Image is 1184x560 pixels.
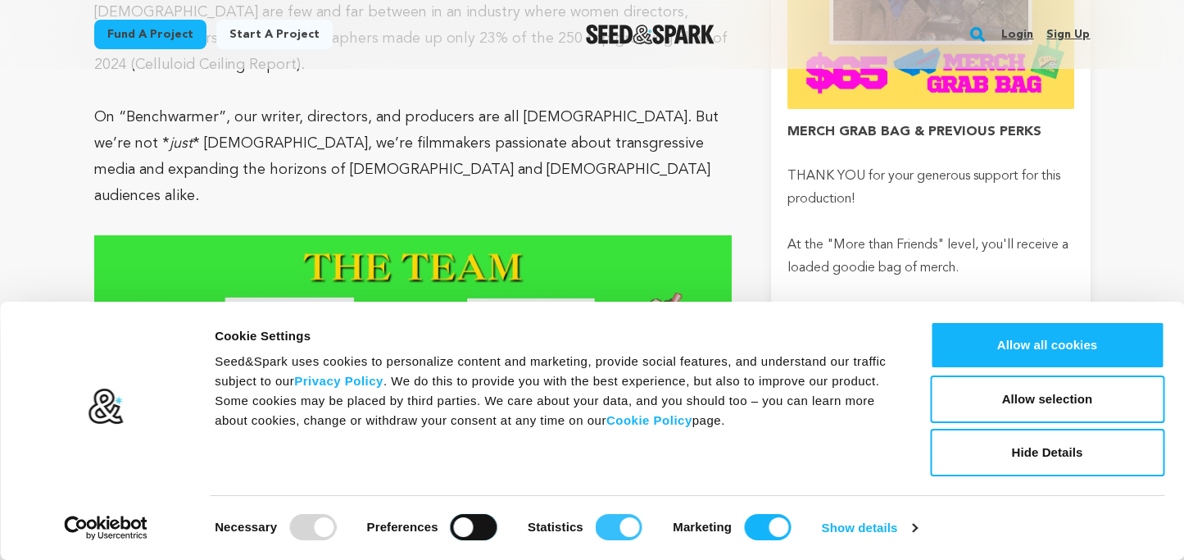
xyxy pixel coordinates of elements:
[215,326,893,346] div: Cookie Settings
[787,234,1073,280] p: At the "More than Friends" level, you'll receive a loaded goodie bag of merch.
[528,520,583,534] strong: Statistics
[1046,21,1090,48] a: Sign up
[215,520,277,534] strong: Necessary
[930,376,1164,423] button: Allow selection
[94,110,719,151] span: On “Benchwarmer”, our writer, directors, and producers are all [DEMOGRAPHIC_DATA]. But we’re not *
[367,520,438,534] strong: Preferences
[94,20,206,49] a: Fund a project
[34,516,178,540] a: Usercentrics Cookiebot - opens in a new window
[94,136,710,203] span: * [DEMOGRAPHIC_DATA], we’re filmmakers passionate about transgressive media and expanding the hor...
[673,520,732,534] strong: Marketing
[294,374,383,388] a: Privacy Policy
[214,508,215,508] legend: Consent Selection
[930,321,1164,369] button: Allow all cookies
[787,165,1073,211] p: THANK YOU for your generous support for this production!
[216,20,333,49] a: Start a project
[170,136,193,151] em: just
[930,429,1164,476] button: Hide Details
[586,25,714,44] img: Seed&Spark Logo Dark Mode
[787,122,1073,142] h4: MERCH GRAB BAG & PREVIOUS PERKS
[88,388,125,426] img: logo
[606,413,692,427] a: Cookie Policy
[822,516,917,540] a: Show details
[586,25,714,44] a: Seed&Spark Homepage
[215,352,893,430] div: Seed&Spark uses cookies to personalize content and marketing, provide social features, and unders...
[1001,21,1033,48] a: Login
